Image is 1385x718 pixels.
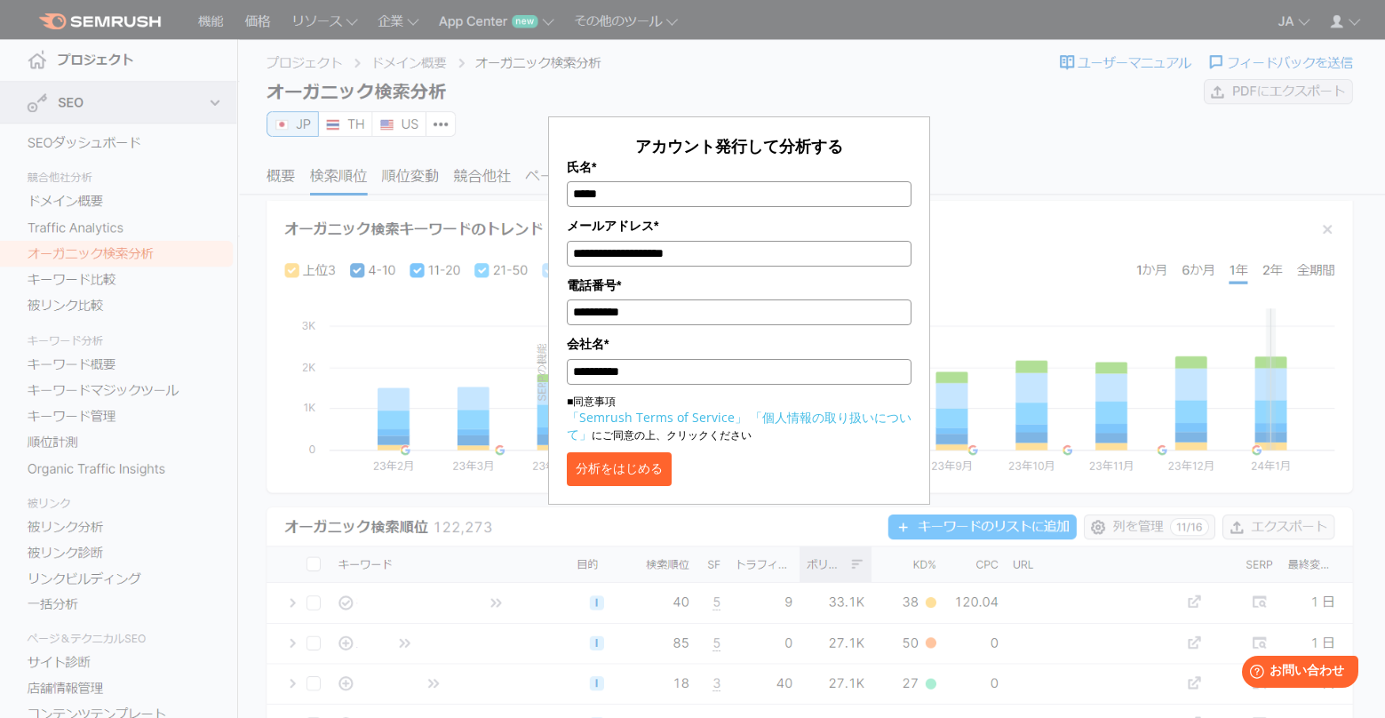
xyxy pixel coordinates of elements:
span: アカウント発行して分析する [635,135,843,156]
a: 「個人情報の取り扱いについて」 [567,409,911,443]
label: 電話番号* [567,275,911,295]
a: 「Semrush Terms of Service」 [567,409,747,426]
p: ■同意事項 にご同意の上、クリックください [567,394,911,443]
label: メールアドレス* [567,216,911,235]
button: 分析をはじめる [567,452,672,486]
iframe: Help widget launcher [1227,649,1365,698]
